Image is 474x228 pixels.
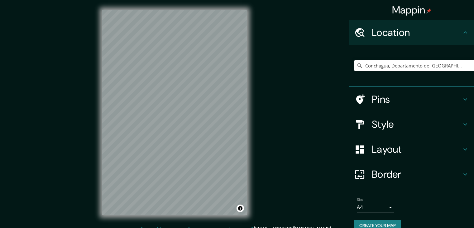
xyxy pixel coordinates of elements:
[357,197,363,202] label: Size
[392,4,432,16] h4: Mappin
[372,93,462,106] h4: Pins
[372,118,462,131] h4: Style
[102,10,247,215] canvas: Map
[349,112,474,137] div: Style
[349,87,474,112] div: Pins
[354,60,474,71] input: Pick your city or area
[372,26,462,39] h4: Location
[372,143,462,156] h4: Layout
[372,168,462,181] h4: Border
[349,137,474,162] div: Layout
[237,205,244,212] button: Toggle attribution
[349,20,474,45] div: Location
[357,202,394,212] div: A4
[426,8,431,13] img: pin-icon.png
[349,162,474,187] div: Border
